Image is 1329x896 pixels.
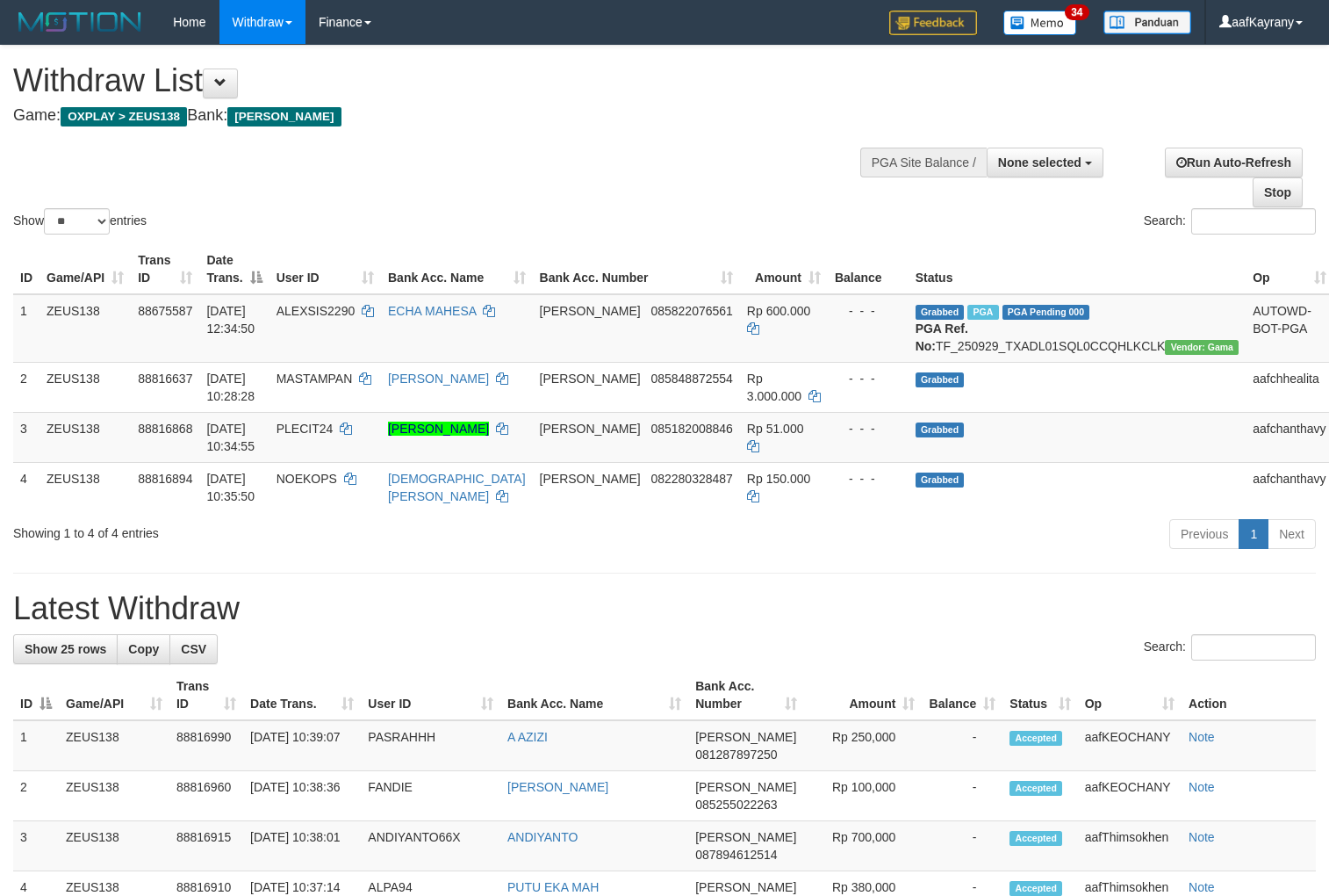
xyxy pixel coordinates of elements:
[1002,670,1077,720] th: Status: activate to sort column ascending
[206,304,255,336] span: [DATE] 12:34:50
[40,244,131,294] th: Game/API: activate to sort column ascending
[25,642,106,656] span: Show 25 rows
[1189,780,1215,794] a: Note
[59,821,169,871] td: ZEUS138
[1065,4,1088,20] span: 34
[169,634,218,664] a: CSV
[507,780,608,794] a: [PERSON_NAME]
[747,372,801,403] span: Rp 3.000.000
[916,322,968,353] b: PGA Ref. No:
[59,720,169,771] td: ZEUS138
[650,422,732,436] span: Copy 085182008846 to clipboard
[361,720,500,771] td: PASRAHHH
[1103,11,1191,34] img: panduan.png
[181,642,206,656] span: CSV
[835,470,902,488] div: - - -
[243,821,361,871] td: [DATE] 10:38:01
[269,244,381,294] th: User ID: activate to sort column ascending
[922,720,1002,771] td: -
[804,771,922,821] td: Rp 100,000
[916,305,965,320] span: Grabbed
[909,244,1246,294] th: Status
[40,362,131,412] td: ZEUS138
[860,148,987,177] div: PGA Site Balance /
[695,830,796,844] span: [PERSON_NAME]
[138,372,192,386] span: 88816637
[835,370,902,387] div: - - -
[243,720,361,771] td: [DATE] 10:39:07
[59,670,169,720] th: Game/API: activate to sort column ascending
[916,423,965,437] span: Grabbed
[1169,519,1239,549] a: Previous
[1189,830,1215,844] a: Note
[1189,730,1215,744] a: Note
[540,372,641,386] span: [PERSON_NAME]
[804,821,922,871] td: Rp 700,000
[361,670,500,720] th: User ID: activate to sort column ascending
[1268,519,1316,549] a: Next
[388,422,489,436] a: [PERSON_NAME]
[199,244,269,294] th: Date Trans.: activate to sort column descending
[13,107,868,125] h4: Game: Bank:
[747,304,810,318] span: Rp 600.000
[695,848,777,862] span: Copy 087894612514 to clipboard
[13,670,59,720] th: ID: activate to sort column descending
[138,422,192,436] span: 88816868
[835,420,902,437] div: - - -
[206,372,255,403] span: [DATE] 10:28:28
[835,302,902,320] div: - - -
[804,720,922,771] td: Rp 250,000
[61,107,187,126] span: OXPLAY > ZEUS138
[1191,634,1316,661] input: Search:
[13,720,59,771] td: 1
[169,670,243,720] th: Trans ID: activate to sort column ascending
[277,304,356,318] span: ALEXSIS2290
[922,670,1002,720] th: Balance: activate to sort column ascending
[1003,11,1077,35] img: Button%20Memo.svg
[243,771,361,821] td: [DATE] 10:38:36
[388,372,489,386] a: [PERSON_NAME]
[1191,208,1316,235] input: Search:
[1078,670,1182,720] th: Op: activate to sort column ascending
[695,780,796,794] span: [PERSON_NAME]
[388,472,526,503] a: [DEMOGRAPHIC_DATA][PERSON_NAME]
[650,372,732,386] span: Copy 085848872554 to clipboard
[277,422,334,436] span: PLECIT24
[13,362,40,412] td: 2
[695,730,796,744] span: [PERSON_NAME]
[540,304,641,318] span: [PERSON_NAME]
[688,670,804,720] th: Bank Acc. Number: activate to sort column ascending
[507,830,578,844] a: ANDIYANTO
[13,9,147,35] img: MOTION_logo.png
[1165,148,1303,177] a: Run Auto-Refresh
[1144,634,1316,661] label: Search:
[740,244,828,294] th: Amount: activate to sort column ascending
[13,821,59,871] td: 3
[227,107,341,126] span: [PERSON_NAME]
[540,422,641,436] span: [PERSON_NAME]
[1182,670,1316,720] th: Action
[40,462,131,512] td: ZEUS138
[828,244,909,294] th: Balance
[1009,831,1062,846] span: Accepted
[922,771,1002,821] td: -
[381,244,533,294] th: Bank Acc. Name: activate to sort column ascending
[169,720,243,771] td: 88816990
[507,880,599,894] a: PUTU EKA MAH
[117,634,170,664] a: Copy
[13,208,147,235] label: Show entries
[13,244,40,294] th: ID
[13,294,40,363] td: 1
[13,63,868,98] h1: Withdraw List
[169,821,243,871] td: 88816915
[361,821,500,871] td: ANDIYANTO66X
[361,771,500,821] td: FANDIE
[998,155,1081,170] span: None selected
[1144,208,1316,235] label: Search:
[277,372,353,386] span: MASTAMPAN
[540,472,641,486] span: [PERSON_NAME]
[916,372,965,387] span: Grabbed
[169,771,243,821] td: 88816960
[1189,880,1215,894] a: Note
[40,294,131,363] td: ZEUS138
